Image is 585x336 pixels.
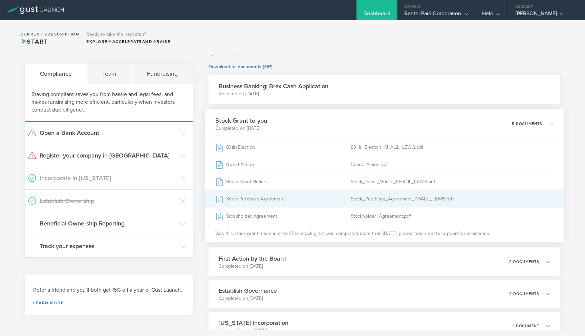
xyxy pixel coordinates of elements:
[215,208,351,225] div: Stockholder Agreement
[516,10,573,20] div: [PERSON_NAME]
[219,82,328,91] h3: Business Banking: Brex Cash Application
[350,208,553,225] div: Stockholder_Agreement.pdf
[404,10,468,20] div: Rental Paid Corporation
[219,327,288,334] p: Incorporated on [DATE]
[551,304,585,336] iframe: Chat Widget
[152,39,170,44] span: Raise
[25,84,193,122] div: Staying compliant saves you from hassle and legal fees, and makes fundraising more efficient, par...
[87,64,132,84] div: Team
[215,156,351,173] div: Board Action
[513,324,539,328] p: 1 document
[40,196,177,205] h3: Establish Ownership
[215,139,351,156] div: 83(b) Election
[33,301,185,305] a: Learn more
[215,173,351,190] div: Stock Grant Notice
[108,39,153,44] span: and
[219,91,328,97] p: Rejected on [DATE]
[363,10,390,20] div: Dashboard
[215,191,351,208] div: Stock Purchase Agreement
[209,64,273,70] a: Download all documents (ZIP)
[509,292,539,296] p: 2 documents
[40,174,177,183] h3: Incorporate in [US_STATE]
[509,260,539,264] p: 2 documents
[40,128,177,137] h3: Open a Bank Account
[350,191,553,208] div: Stock_Purchase_Agreement_KHALIL_LEWIS.pdf
[350,156,553,173] div: Board_Action.pdf
[83,27,174,48] div: Ready to take the next step?ExploreAccelerateandRaise
[219,295,277,302] p: Completed on [DATE]
[20,32,79,36] h2: Current Subscription
[350,173,553,190] div: Stock_Grant_Notice_KHALIL_LEWIS.pdf
[25,64,87,84] div: Compliance
[40,151,177,160] h3: Register your company in [GEOGRAPHIC_DATA]
[108,39,142,44] span: Accelerate
[205,225,564,242] div: Was this stock grant made in error?
[215,125,267,132] p: Completed on [DATE]
[219,286,277,295] h3: Establish Governance
[512,122,542,126] p: 5 documents
[40,219,177,228] h3: Beneficial Ownership Reporting
[290,230,490,237] span: This stock grant was completed more than [DATE]; please reach out to support for assistance.
[215,116,267,125] h3: Stock Grant to you
[86,32,170,37] h3: Ready to take the next step?
[350,139,553,156] div: 83_b_Election_KHALIL_LEWIS.pdf
[219,263,286,270] p: Completed on [DATE]
[40,242,177,250] h3: Track your expenses
[482,10,500,20] div: Help
[86,39,170,45] div: Explore
[20,38,48,45] span: Start
[219,254,286,263] h3: First Action by the Board
[33,286,185,294] h3: Refer a friend and you'll both get 15% off a year of Gust Launch.
[132,64,193,84] div: Fundraising
[219,318,288,327] h3: [US_STATE] Incorporation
